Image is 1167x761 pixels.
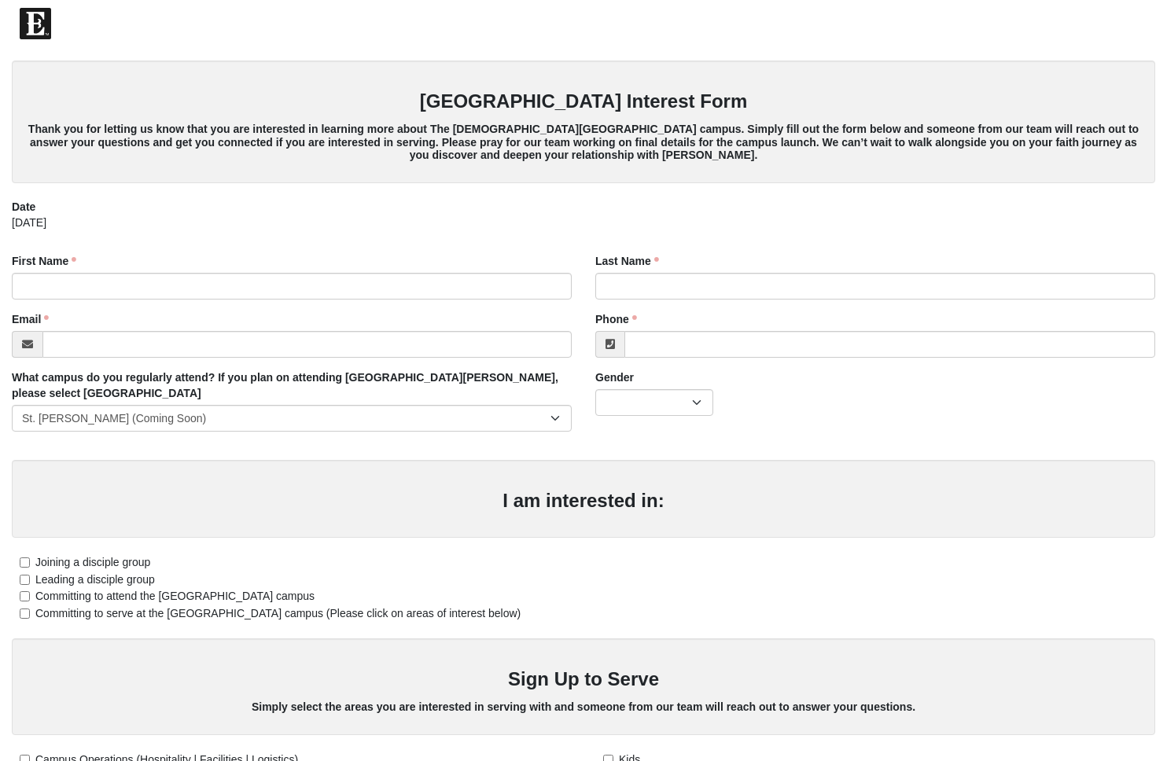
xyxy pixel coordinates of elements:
[35,590,315,602] span: Committing to attend the [GEOGRAPHIC_DATA] campus
[28,123,1139,162] h5: Thank you for letting us know that you are interested in learning more about The [DEMOGRAPHIC_DAT...
[12,369,572,401] label: What campus do you regularly attend? If you plan on attending [GEOGRAPHIC_DATA][PERSON_NAME], ple...
[55,16,276,31] span: The [DEMOGRAPHIC_DATA] of Eleven22
[20,591,30,601] input: Committing to attend the [GEOGRAPHIC_DATA] campus
[595,253,659,269] label: Last Name
[35,607,521,619] span: Committing to serve at the [GEOGRAPHIC_DATA] campus (Please click on areas of interest below)
[20,608,30,619] input: Committing to serve at the [GEOGRAPHIC_DATA] campus (Please click on areas of interest below)
[12,253,76,269] label: First Name
[20,575,30,585] input: Leading a disciple group
[595,311,637,327] label: Phone
[35,573,155,586] span: Leading a disciple group
[12,215,1155,241] div: [DATE]
[28,490,1139,513] h3: I am interested in:
[20,8,51,39] img: Eleven22 logo
[12,199,35,215] label: Date
[28,90,1139,113] h3: [GEOGRAPHIC_DATA] Interest Form
[35,556,150,568] span: Joining a disciple group
[595,369,634,385] label: Gender
[12,311,49,327] label: Email
[20,557,30,568] input: Joining a disciple group
[28,700,1139,714] h5: Simply select the areas you are interested in serving with and someone from our team will reach o...
[28,668,1139,691] h3: Sign Up to Serve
